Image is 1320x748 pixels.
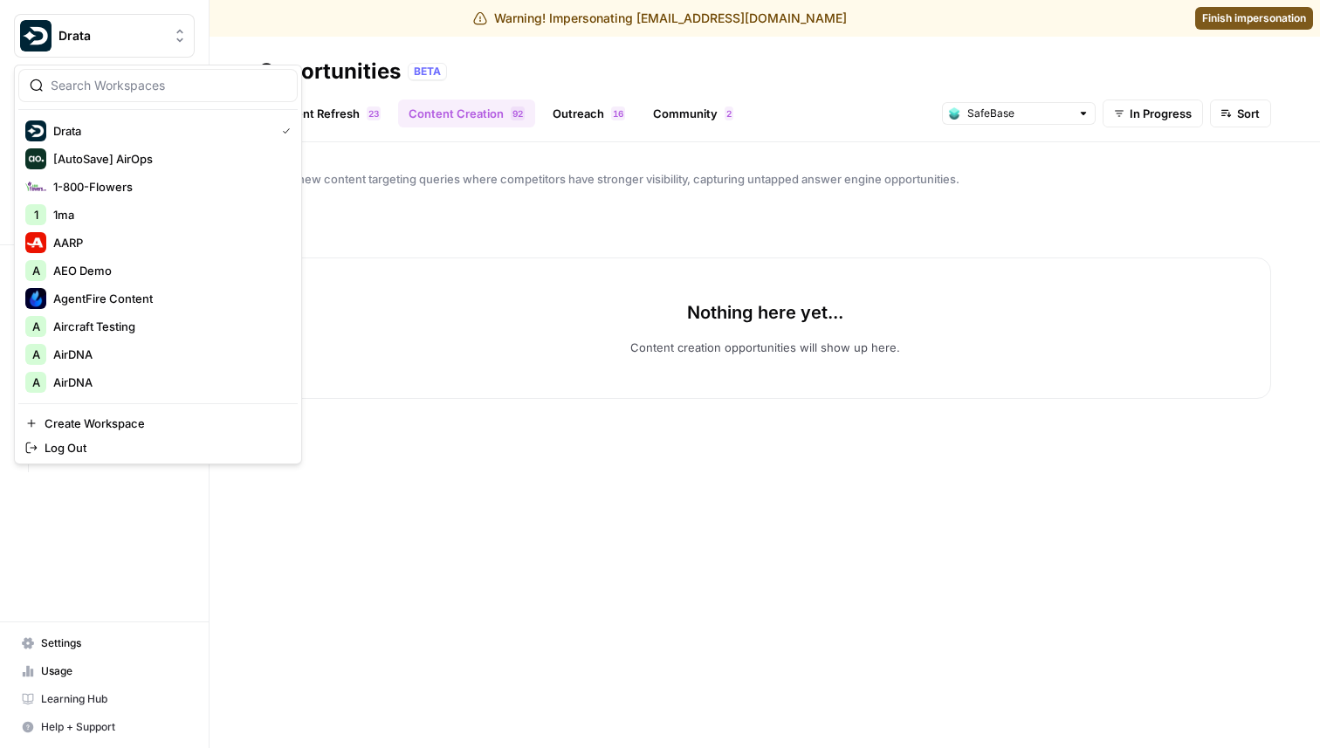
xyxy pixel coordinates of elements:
[630,339,900,356] p: Content creation opportunities will show up here.
[258,100,391,127] a: Content Refresh23
[967,105,1070,122] input: SafeBase
[473,10,847,27] div: Warning! Impersonating [EMAIL_ADDRESS][DOMAIN_NAME]
[726,106,732,120] span: 2
[53,262,284,279] span: AEO Demo
[643,100,744,127] a: Community2
[53,206,284,223] span: 1ma
[41,691,187,707] span: Learning Hub
[32,374,40,391] span: A
[25,148,46,169] img: [AutoSave] AirOps Logo
[53,122,268,140] span: Drata
[18,436,298,460] a: Log Out
[368,106,374,120] span: 2
[45,439,284,456] span: Log Out
[51,77,286,94] input: Search Workspaces
[34,206,38,223] span: 1
[398,100,535,127] a: Content Creation92
[542,100,636,127] a: Outreach16
[14,713,195,741] button: Help + Support
[618,106,623,120] span: 6
[53,346,284,363] span: AirDNA
[1130,105,1192,122] span: In Progress
[53,290,284,307] span: AgentFire Content
[18,411,298,436] a: Create Workspace
[1210,100,1271,127] button: Sort
[1103,100,1203,127] button: In Progress
[25,120,46,141] img: Drata Logo
[258,170,1271,188] span: Create new content targeting queries where competitors have stronger visibility, capturing untapp...
[14,685,195,713] a: Learning Hub
[611,106,625,120] div: 16
[53,178,284,196] span: 1-800-Flowers
[14,65,302,464] div: Workspace: Drata
[41,635,187,651] span: Settings
[53,234,284,251] span: AARP
[518,106,523,120] span: 2
[1237,105,1260,122] span: Sort
[725,106,733,120] div: 2
[20,20,52,51] img: Drata Logo
[1202,10,1306,26] span: Finish impersonation
[511,106,525,120] div: 92
[58,27,164,45] span: Drata
[374,106,379,120] span: 3
[25,232,46,253] img: AARP Logo
[32,318,40,335] span: A
[53,150,284,168] span: [AutoSave] AirOps
[14,657,195,685] a: Usage
[41,719,187,735] span: Help + Support
[41,663,187,679] span: Usage
[53,318,284,335] span: Aircraft Testing
[45,415,284,432] span: Create Workspace
[32,346,40,363] span: A
[512,106,518,120] span: 9
[687,300,843,325] p: Nothing here yet...
[367,106,381,120] div: 23
[14,629,195,657] a: Settings
[258,58,401,86] div: Opportunities
[14,14,195,58] button: Workspace: Drata
[32,262,40,279] span: A
[53,374,284,391] span: AirDNA
[25,176,46,197] img: 1-800-Flowers Logo
[1195,7,1313,30] a: Finish impersonation
[408,63,447,80] div: BETA
[25,288,46,309] img: AgentFire Content Logo
[613,106,618,120] span: 1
